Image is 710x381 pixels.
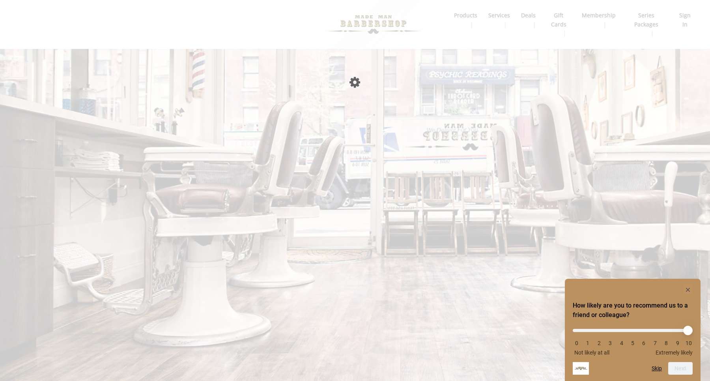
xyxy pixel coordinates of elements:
li: 4 [618,340,626,346]
button: Hide survey [683,285,693,295]
h2: How likely are you to recommend us to a friend or colleague? Select an option from 0 to 10, with ... [573,301,693,320]
li: 3 [606,340,614,346]
li: 5 [629,340,637,346]
li: 8 [662,340,670,346]
div: How likely are you to recommend us to a friend or colleague? Select an option from 0 to 10, with ... [573,285,693,375]
button: Skip [652,365,662,372]
li: 9 [674,340,682,346]
li: 7 [651,340,659,346]
button: Next question [668,362,693,375]
div: How likely are you to recommend us to a friend or colleague? Select an option from 0 to 10, with ... [573,323,693,356]
li: 1 [584,340,592,346]
li: 6 [640,340,648,346]
li: 10 [685,340,693,346]
li: 0 [573,340,581,346]
span: Extremely likely [656,349,693,356]
li: 2 [595,340,603,346]
span: Not likely at all [574,349,609,356]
